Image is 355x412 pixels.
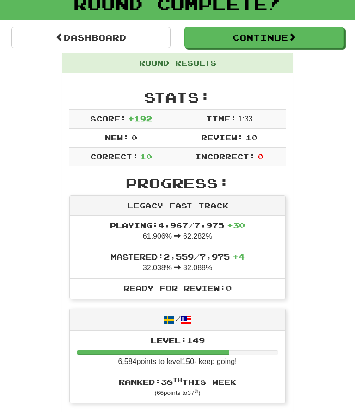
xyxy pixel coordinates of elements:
[131,133,137,142] span: 0
[245,133,257,142] span: 10
[151,336,205,345] span: Level: 149
[201,133,243,142] span: Review:
[119,377,236,386] span: Ranked: 38 this week
[90,152,138,161] span: Correct:
[233,252,245,261] span: + 4
[110,221,245,230] span: Playing: 4,967 / 7,975
[128,114,152,123] span: + 192
[140,152,152,161] span: 10
[70,216,285,247] li: 61.906% 62.282%
[69,90,286,105] h2: Stats:
[90,114,126,123] span: Score:
[206,114,236,123] span: Time:
[195,388,199,394] sup: th
[257,152,263,161] span: 0
[70,331,285,372] li: 6,584 points to level 150 - keep going!
[69,176,286,191] h2: Progress:
[227,221,245,230] span: + 30
[173,376,182,383] sup: th
[62,53,293,73] div: Round Results
[123,284,232,292] span: Ready for Review: 0
[110,252,245,261] span: Mastered: 2,559 / 7,975
[184,27,344,48] button: Continue
[70,247,285,279] li: 32.038% 32.088%
[238,115,252,123] span: 1 : 33
[11,27,171,48] a: Dashboard
[70,309,285,331] div: /
[195,152,255,161] span: Incorrect:
[154,389,200,396] small: ( 66 points to 37 )
[70,196,285,216] div: Legacy Fast Track
[105,133,129,142] span: New:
